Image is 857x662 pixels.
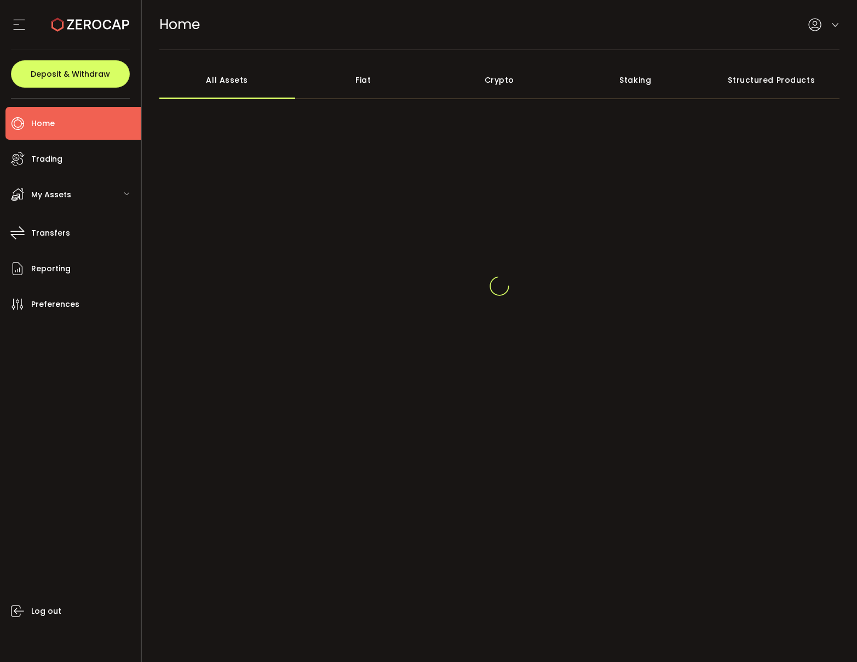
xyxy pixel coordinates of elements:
span: My Assets [31,187,71,203]
span: Transfers [31,225,70,241]
div: Structured Products [704,61,840,99]
span: Log out [31,603,61,619]
span: Trading [31,151,62,167]
div: Crypto [432,61,568,99]
span: Home [31,116,55,132]
span: Deposit & Withdraw [31,70,110,78]
span: Reporting [31,261,71,277]
button: Deposit & Withdraw [11,60,130,88]
span: Home [159,15,200,34]
span: Preferences [31,296,79,312]
div: All Assets [159,61,296,99]
div: Staking [567,61,704,99]
div: Fiat [295,61,432,99]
